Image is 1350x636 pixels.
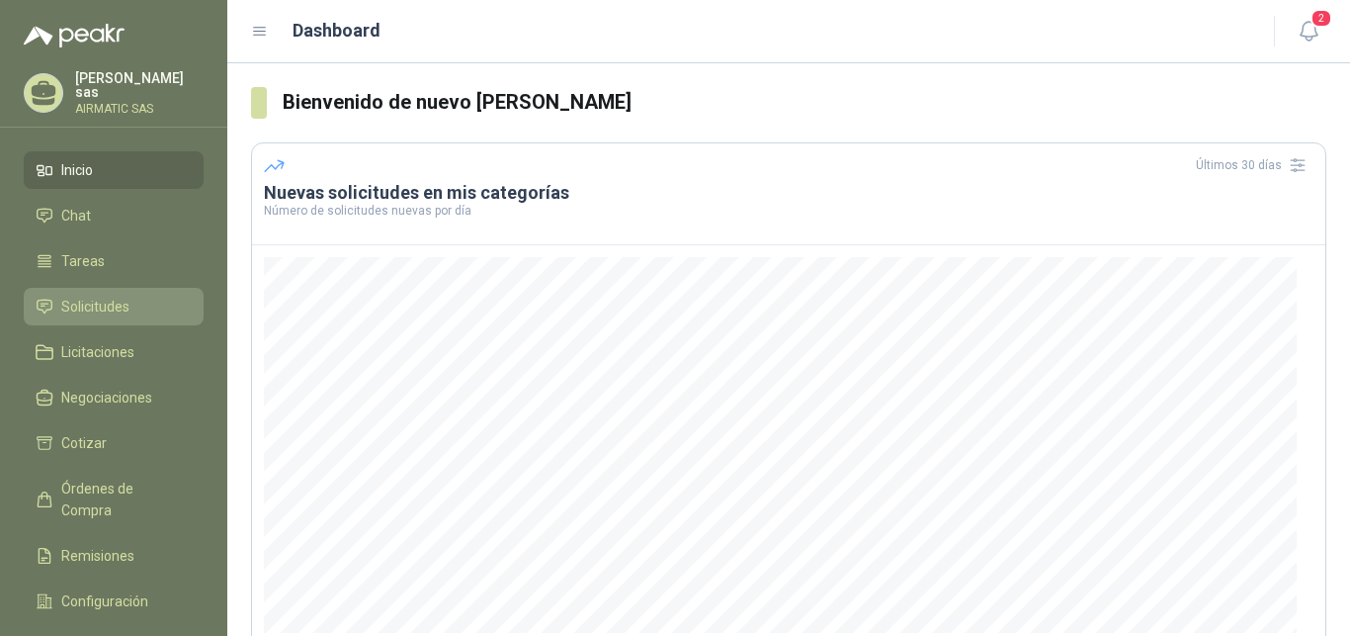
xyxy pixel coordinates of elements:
img: Logo peakr [24,24,125,47]
span: Licitaciones [61,341,134,363]
h1: Dashboard [293,17,380,45]
a: Inicio [24,151,204,189]
span: Remisiones [61,545,134,567]
button: 2 [1291,14,1326,49]
p: AIRMATIC SAS [75,103,204,115]
span: Tareas [61,250,105,272]
a: Negociaciones [24,379,204,416]
span: Configuración [61,591,148,612]
a: Solicitudes [24,288,204,325]
a: Órdenes de Compra [24,470,204,529]
span: 2 [1310,9,1332,28]
span: Cotizar [61,432,107,454]
span: Solicitudes [61,296,129,318]
a: Configuración [24,583,204,620]
span: Órdenes de Compra [61,478,185,521]
span: Inicio [61,159,93,181]
span: Chat [61,205,91,227]
h3: Nuevas solicitudes en mis categorías [264,181,1313,205]
div: Últimos 30 días [1196,149,1313,181]
span: Negociaciones [61,387,152,409]
h3: Bienvenido de nuevo [PERSON_NAME] [283,87,1326,118]
p: [PERSON_NAME] sas [75,71,204,99]
a: Chat [24,197,204,234]
a: Tareas [24,242,204,280]
p: Número de solicitudes nuevas por día [264,205,1313,217]
a: Licitaciones [24,333,204,371]
a: Cotizar [24,424,204,462]
a: Remisiones [24,537,204,575]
